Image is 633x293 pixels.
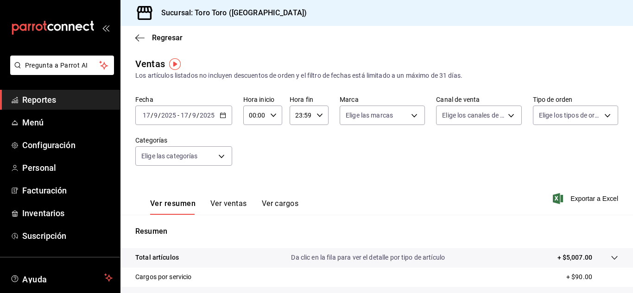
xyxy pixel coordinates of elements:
[539,111,601,120] span: Elige los tipos de orden
[22,139,113,151] span: Configuración
[153,112,158,119] input: --
[533,96,618,103] label: Tipo de orden
[192,112,196,119] input: --
[135,71,618,81] div: Los artículos listados no incluyen descuentos de orden y el filtro de fechas está limitado a un m...
[135,226,618,237] p: Resumen
[22,116,113,129] span: Menú
[291,253,445,262] p: Da clic en la fila para ver el detalle por tipo de artículo
[180,112,189,119] input: --
[6,67,114,77] a: Pregunta a Parrot AI
[150,199,298,215] div: navigation tabs
[557,253,592,262] p: + $5,007.00
[154,7,307,19] h3: Sucursal: Toro Toro ([GEOGRAPHIC_DATA])
[442,111,504,120] span: Elige los canales de venta
[102,24,109,31] button: open_drawer_menu
[555,193,618,204] button: Exportar a Excel
[22,272,101,283] span: Ayuda
[199,112,215,119] input: ----
[135,137,232,143] label: Categorías
[436,96,521,103] label: Canal de venta
[25,61,100,70] span: Pregunta a Parrot AI
[262,199,299,215] button: Ver cargos
[141,151,198,161] span: Elige las categorías
[340,96,425,103] label: Marca
[196,112,199,119] span: /
[22,94,113,106] span: Reportes
[210,199,247,215] button: Ver ventas
[10,56,114,75] button: Pregunta a Parrot AI
[135,253,179,262] p: Total artículos
[169,58,181,70] img: Tooltip marker
[346,111,393,120] span: Elige las marcas
[150,199,196,215] button: Ver resumen
[135,272,192,282] p: Cargos por servicio
[290,96,329,103] label: Hora fin
[22,207,113,219] span: Inventarios
[158,112,161,119] span: /
[135,57,165,71] div: Ventas
[135,96,232,103] label: Fecha
[142,112,151,119] input: --
[177,112,179,119] span: -
[151,112,153,119] span: /
[22,230,113,242] span: Suscripción
[243,96,282,103] label: Hora inicio
[566,272,618,282] p: + $90.00
[22,184,113,197] span: Facturación
[161,112,177,119] input: ----
[152,33,183,42] span: Regresar
[22,162,113,174] span: Personal
[189,112,191,119] span: /
[135,33,183,42] button: Regresar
